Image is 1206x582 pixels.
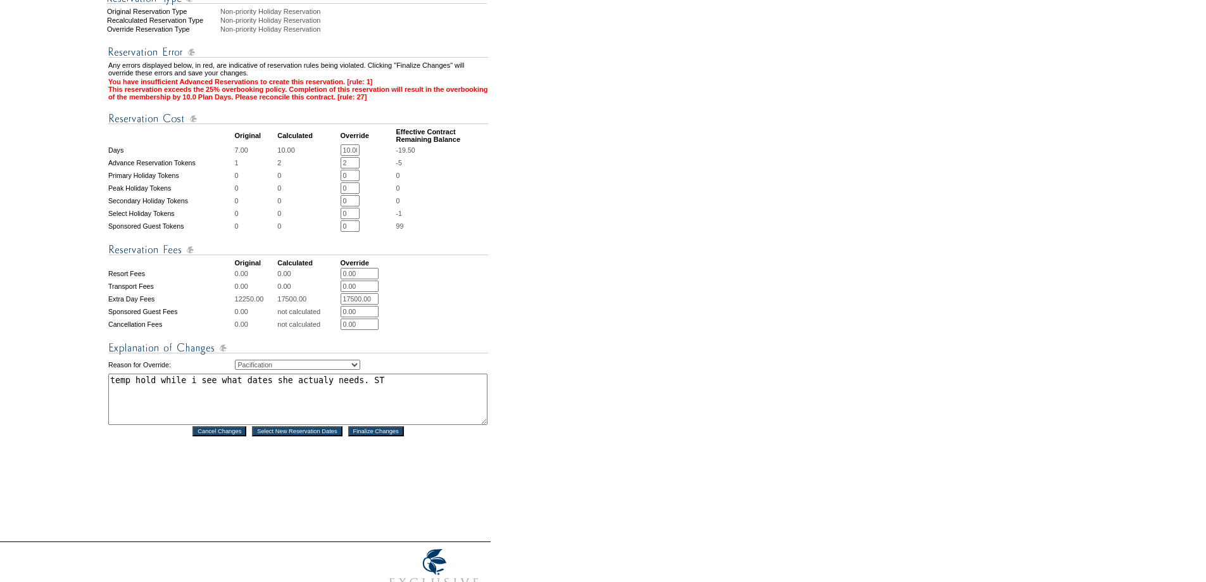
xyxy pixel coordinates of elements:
[108,281,234,292] td: Transport Fees
[220,25,489,33] div: Non-priority Holiday Reservation
[108,78,488,101] td: You have insufficient Advanced Reservations to create this reservation. [rule: 1] This reservatio...
[277,319,339,330] td: not calculated
[396,222,404,230] span: 99
[108,306,234,317] td: Sponsored Guest Fees
[396,128,488,143] td: Effective Contract Remaining Balance
[107,8,219,15] div: Original Reservation Type
[108,268,234,279] td: Resort Fees
[235,157,277,168] td: 1
[108,242,488,258] img: Reservation Fees
[108,44,488,60] img: Reservation Errors
[108,157,234,168] td: Advance Reservation Tokens
[235,182,277,194] td: 0
[235,306,277,317] td: 0.00
[396,172,400,179] span: 0
[235,170,277,181] td: 0
[108,61,488,77] td: Any errors displayed below, in red, are indicative of reservation rules being violated. Clicking ...
[277,268,339,279] td: 0.00
[108,220,234,232] td: Sponsored Guest Tokens
[277,170,339,181] td: 0
[277,144,339,156] td: 10.00
[108,111,488,127] img: Reservation Cost
[235,208,277,219] td: 0
[277,182,339,194] td: 0
[107,16,219,24] div: Recalculated Reservation Type
[108,319,234,330] td: Cancellation Fees
[235,195,277,206] td: 0
[192,426,246,436] input: Cancel Changes
[220,8,489,15] div: Non-priority Holiday Reservation
[348,426,404,436] input: Finalize Changes
[396,146,415,154] span: -19.50
[108,293,234,305] td: Extra Day Fees
[277,281,339,292] td: 0.00
[277,157,339,168] td: 2
[108,357,234,372] td: Reason for Override:
[235,281,277,292] td: 0.00
[108,144,234,156] td: Days
[277,306,339,317] td: not calculated
[108,208,234,219] td: Select Holiday Tokens
[235,220,277,232] td: 0
[108,170,234,181] td: Primary Holiday Tokens
[341,259,395,267] td: Override
[108,182,234,194] td: Peak Holiday Tokens
[277,208,339,219] td: 0
[396,159,402,167] span: -5
[107,25,219,33] div: Override Reservation Type
[235,259,277,267] td: Original
[235,293,277,305] td: 12250.00
[277,128,339,143] td: Calculated
[220,16,489,24] div: Non-priority Holiday Reservation
[341,128,395,143] td: Override
[277,293,339,305] td: 17500.00
[277,220,339,232] td: 0
[235,144,277,156] td: 7.00
[108,195,234,206] td: Secondary Holiday Tokens
[235,128,277,143] td: Original
[252,426,342,436] input: Select New Reservation Dates
[396,197,400,205] span: 0
[235,319,277,330] td: 0.00
[277,195,339,206] td: 0
[277,259,339,267] td: Calculated
[396,210,402,217] span: -1
[108,340,488,356] img: Explanation of Changes
[396,184,400,192] span: 0
[235,268,277,279] td: 0.00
